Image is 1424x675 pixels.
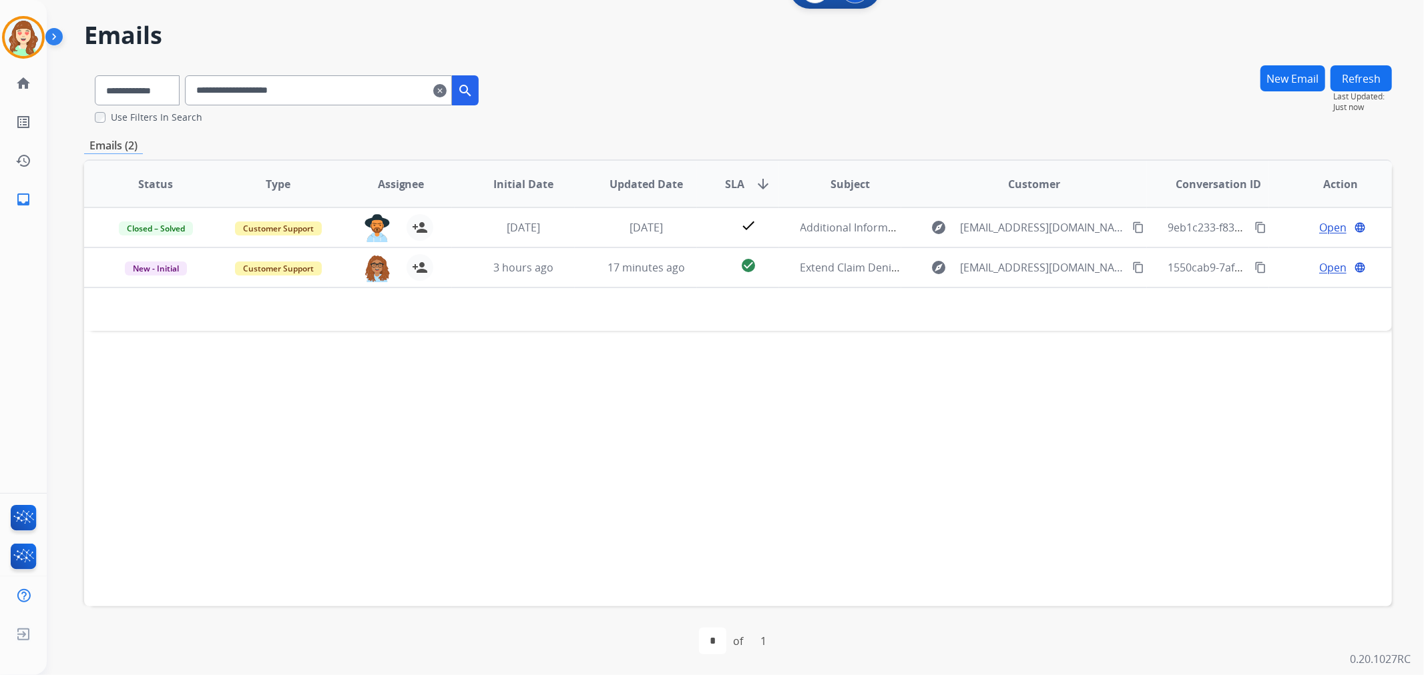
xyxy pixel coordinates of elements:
img: avatar [5,19,42,56]
mat-icon: clear [433,83,447,99]
span: Extend Claim Denial Help [800,260,927,275]
span: New - Initial [125,261,187,275]
mat-icon: check [740,217,756,233]
span: 9eb1c233-f836-442c-b46e-38cba0cc4229 [1168,220,1370,235]
span: [DATE] [630,220,663,235]
mat-icon: inbox [15,191,31,207]
mat-icon: content_copy [1132,221,1144,233]
span: Open [1319,219,1347,235]
mat-icon: list_alt [15,114,31,130]
span: Type [266,176,290,192]
span: Initial Date [493,176,553,192]
span: Customer Support [235,261,322,275]
span: Open [1319,259,1347,275]
th: Action [1269,161,1392,207]
mat-icon: home [15,75,31,91]
mat-icon: explore [931,219,947,235]
span: Customer Support [235,221,322,235]
mat-icon: search [457,83,473,99]
mat-icon: content_copy [1254,261,1266,273]
span: 1550cab9-7af8-42be-9055-3cf1141a256b [1168,260,1369,275]
p: Emails (2) [84,137,143,154]
mat-icon: explore [931,259,947,275]
span: Status [138,176,173,192]
mat-icon: language [1354,261,1366,273]
mat-icon: person_add [412,219,428,235]
span: Closed – Solved [119,221,193,235]
mat-icon: check_circle [740,257,756,273]
button: Refresh [1331,65,1392,91]
p: 0.20.1027RC [1350,651,1411,667]
label: Use Filters In Search [111,111,202,124]
span: Customer [1008,176,1060,192]
mat-icon: content_copy [1254,221,1266,233]
span: Last Updated: [1333,91,1392,102]
span: [EMAIL_ADDRESS][DOMAIN_NAME] [960,259,1124,275]
mat-icon: arrow_downward [755,176,771,192]
span: [EMAIL_ADDRESS][DOMAIN_NAME] [960,219,1124,235]
span: 17 minutes ago [608,260,685,275]
button: New Email [1260,65,1325,91]
span: Just now [1333,102,1392,113]
mat-icon: language [1354,221,1366,233]
img: agent-avatar [364,254,391,282]
span: SLA [725,176,744,192]
mat-icon: history [15,153,31,169]
span: Additional Information Required for Your Claim [800,220,1038,235]
span: Updated Date [610,176,683,192]
span: Conversation ID [1176,176,1261,192]
mat-icon: content_copy [1132,261,1144,273]
span: Assignee [378,176,425,192]
img: agent-avatar [364,214,391,242]
h2: Emails [84,22,1392,49]
span: [DATE] [507,220,540,235]
div: 1 [750,628,777,654]
div: of [733,633,743,649]
span: 3 hours ago [493,260,553,275]
mat-icon: person_add [412,259,428,275]
span: Subject [830,176,870,192]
